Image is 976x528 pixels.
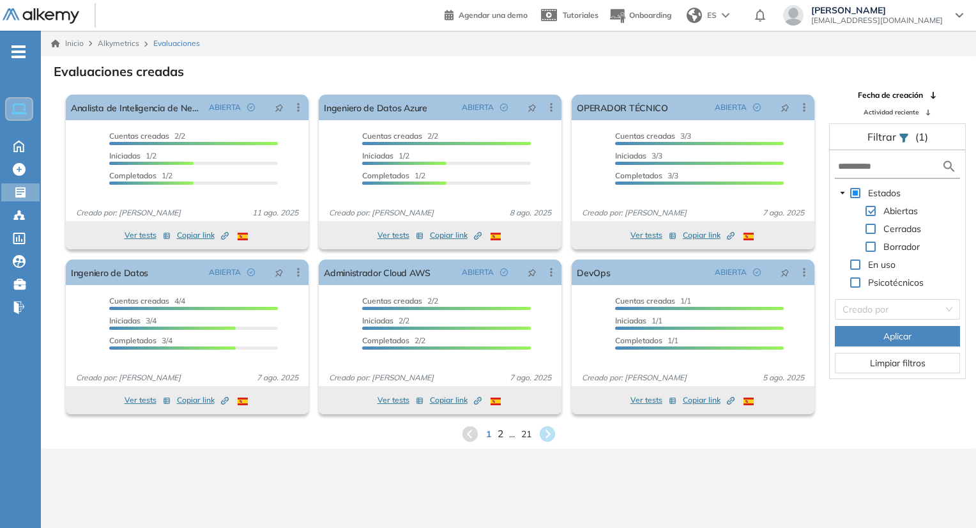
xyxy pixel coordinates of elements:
[362,316,393,325] span: Iniciadas
[3,8,79,24] img: Logo
[528,267,537,277] span: pushpin
[868,259,896,270] span: En uso
[497,426,503,441] span: 2
[109,151,156,160] span: 1/2
[362,131,438,141] span: 2/2
[577,372,692,384] span: Creado por: [PERSON_NAME]
[615,296,691,306] span: 1/1
[615,316,662,325] span: 1/1
[324,260,431,285] a: Administrador Cloud AWS
[71,95,204,120] a: Analista de Inteligencia de Negocios.
[153,38,200,49] span: Evaluaciones
[881,203,920,219] span: Abiertas
[109,296,185,306] span: 4/4
[247,104,255,111] span: check-circle
[758,372,809,384] span: 5 ago. 2025
[615,171,662,180] span: Completados
[362,131,422,141] span: Cuentas creadas
[377,228,423,243] button: Ver tests
[362,151,393,160] span: Iniciadas
[362,316,409,325] span: 2/2
[615,131,691,141] span: 3/3
[71,372,186,384] span: Creado por: [PERSON_NAME]
[615,336,662,345] span: Completados
[577,207,692,219] span: Creado por: [PERSON_NAME]
[518,97,546,118] button: pushpin
[486,428,491,441] span: 1
[238,233,248,240] img: ESP
[781,267,789,277] span: pushpin
[563,10,599,20] span: Tutoriales
[462,102,494,113] span: ABIERTA
[109,316,141,325] span: Iniciadas
[109,131,185,141] span: 2/2
[615,171,678,180] span: 3/3
[867,130,899,143] span: Filtrar
[868,277,924,288] span: Psicotécnicos
[324,372,439,384] span: Creado por: [PERSON_NAME]
[743,233,754,240] img: ESP
[942,159,957,175] img: search icon
[362,296,422,306] span: Cuentas creadas
[109,296,169,306] span: Cuentas creadas
[177,228,229,243] button: Copiar link
[500,268,508,276] span: check-circle
[771,97,799,118] button: pushpin
[835,326,960,346] button: Aplicar
[109,171,156,180] span: Completados
[715,102,747,113] span: ABIERTA
[491,233,501,240] img: ESP
[362,336,409,345] span: Completados
[753,104,761,111] span: check-circle
[177,394,229,406] span: Copiar link
[615,151,662,160] span: 3/3
[51,38,84,49] a: Inicio
[865,275,926,290] span: Psicotécnicos
[683,229,735,241] span: Copiar link
[528,102,537,113] span: pushpin
[209,267,241,278] span: ABIERTA
[324,207,439,219] span: Creado por: [PERSON_NAME]
[109,316,156,325] span: 3/4
[883,223,921,235] span: Cerradas
[209,102,241,113] span: ABIERTA
[362,171,409,180] span: Completados
[177,229,229,241] span: Copiar link
[265,262,293,283] button: pushpin
[125,392,171,408] button: Ver tests
[518,262,546,283] button: pushpin
[881,239,922,254] span: Borrador
[615,131,675,141] span: Cuentas creadas
[865,257,898,272] span: En uso
[811,5,943,15] span: [PERSON_NAME]
[630,228,676,243] button: Ver tests
[377,392,423,408] button: Ver tests
[865,185,903,201] span: Estados
[462,267,494,278] span: ABIERTA
[125,228,171,243] button: Ver tests
[835,353,960,373] button: Limpiar filtros
[98,38,139,48] span: Alkymetrics
[71,207,186,219] span: Creado por: [PERSON_NAME]
[521,428,531,441] span: 21
[430,392,482,408] button: Copiar link
[722,13,729,18] img: arrow
[109,336,172,345] span: 3/4
[362,336,425,345] span: 2/2
[858,89,923,101] span: Fecha de creación
[275,267,284,277] span: pushpin
[247,207,303,219] span: 11 ago. 2025
[771,262,799,283] button: pushpin
[839,190,846,196] span: caret-down
[265,97,293,118] button: pushpin
[505,207,556,219] span: 8 ago. 2025
[430,228,482,243] button: Copiar link
[177,392,229,408] button: Copiar link
[577,95,668,120] a: OPERADOR TÉCNICO
[577,260,610,285] a: DevOps
[683,392,735,408] button: Copiar link
[500,104,508,111] span: check-circle
[683,394,735,406] span: Copiar link
[615,151,646,160] span: Iniciadas
[883,205,918,217] span: Abiertas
